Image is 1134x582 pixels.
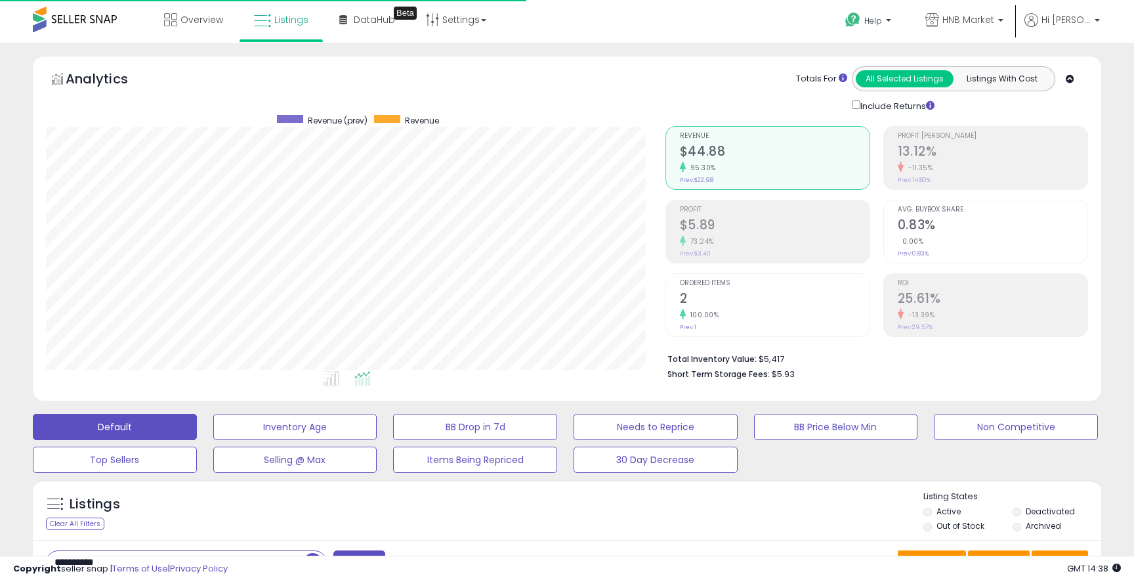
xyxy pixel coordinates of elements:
b: Total Inventory Value: [667,353,757,365]
span: Revenue [680,133,870,140]
span: Help [864,15,882,26]
label: Archived [1026,520,1061,531]
label: Deactivated [1026,506,1075,517]
small: Prev: 14.80% [898,176,931,184]
button: Actions [1032,550,1088,573]
small: Prev: $3.40 [680,250,711,257]
small: 95.30% [686,163,716,173]
button: Top Sellers [33,447,197,473]
p: Listing States: [923,491,1101,503]
h5: Analytics [66,70,154,91]
button: 30 Day Decrease [574,447,738,473]
a: Hi [PERSON_NAME] [1024,13,1100,43]
button: Default [33,414,197,440]
span: Hi [PERSON_NAME] [1041,13,1091,26]
span: Profit [680,206,870,213]
small: 0.00% [898,236,924,246]
span: Columns [976,555,1018,568]
h2: 0.83% [898,217,1087,235]
span: HNB Market [942,13,994,26]
h2: 2 [680,291,870,309]
b: Short Term Storage Fees: [667,369,770,380]
small: Prev: 29.57% [898,323,933,331]
label: Active [936,506,961,517]
span: ROI [898,280,1087,287]
small: -11.35% [904,163,933,173]
span: Listings [274,13,308,26]
button: Items Being Repriced [393,447,557,473]
strong: Copyright [13,562,61,575]
span: DataHub [354,13,395,26]
button: BB Drop in 7d [393,414,557,440]
span: 2025-10-11 14:38 GMT [1067,562,1121,575]
div: seller snap | | [13,563,228,575]
button: Non Competitive [934,414,1098,440]
li: $5,417 [667,350,1078,366]
h2: 25.61% [898,291,1087,309]
div: Tooltip anchor [394,7,417,20]
small: -13.39% [904,310,935,320]
button: Columns [968,550,1030,573]
button: Filters [333,550,385,573]
small: Prev: 0.83% [898,250,929,257]
span: Revenue [405,115,439,126]
button: All Selected Listings [856,70,954,87]
button: Inventory Age [213,414,377,440]
div: Clear All Filters [46,518,104,530]
h2: 13.12% [898,144,1087,162]
i: Get Help [845,12,861,28]
h5: Listings [70,495,120,514]
small: 73.24% [686,236,714,246]
small: Prev: $22.98 [680,176,713,184]
span: Ordered Items [680,280,870,287]
span: Profit [PERSON_NAME] [898,133,1087,140]
small: 100.00% [686,310,719,320]
button: Listings With Cost [953,70,1051,87]
button: BB Price Below Min [754,414,918,440]
button: Needs to Reprice [574,414,738,440]
button: Save View [898,550,966,573]
div: Include Returns [842,98,950,113]
span: Overview [180,13,223,26]
span: $5.93 [772,368,795,380]
span: Revenue (prev) [308,115,367,126]
a: Help [835,2,904,43]
span: Avg. Buybox Share [898,206,1087,213]
div: Totals For [796,73,847,85]
h2: $44.88 [680,144,870,162]
button: Selling @ Max [213,447,377,473]
label: Out of Stock [936,520,984,531]
h2: $5.89 [680,217,870,235]
small: Prev: 1 [680,323,696,331]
